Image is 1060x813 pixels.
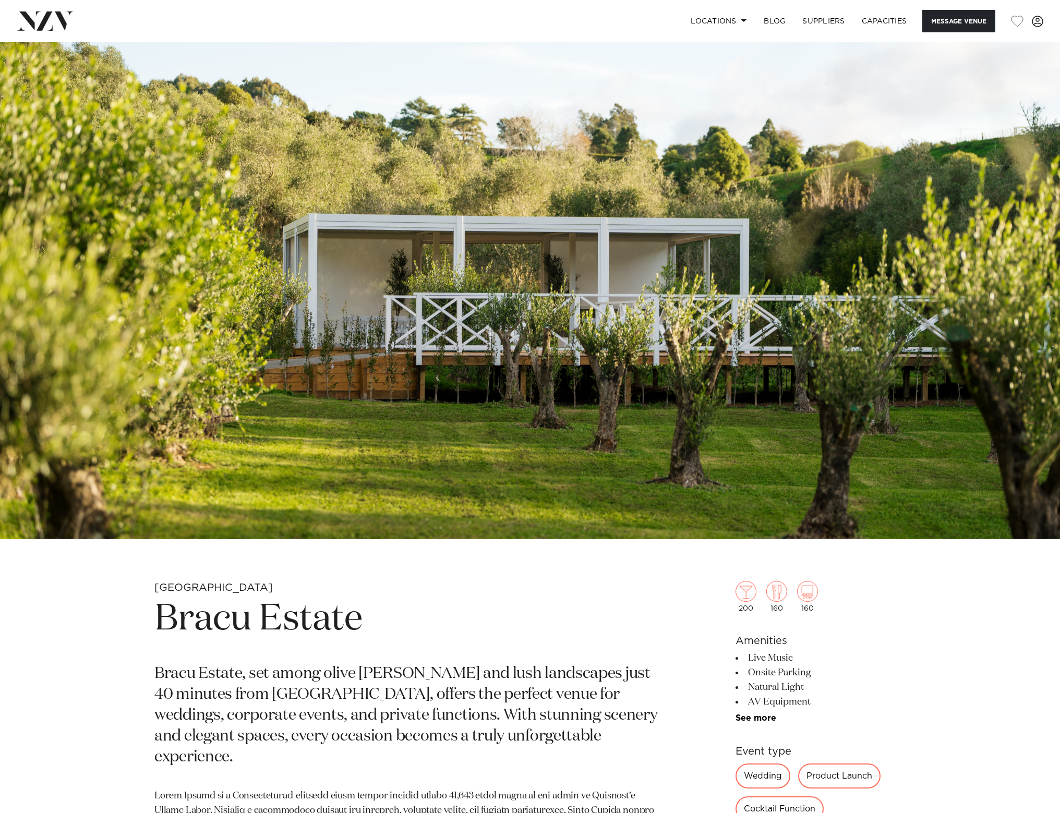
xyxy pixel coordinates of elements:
[766,581,787,612] div: 160
[736,744,906,759] h6: Event type
[798,763,881,788] div: Product Launch
[794,10,853,32] a: SUPPLIERS
[853,10,916,32] a: Capacities
[797,581,818,602] img: theatre.png
[922,10,995,32] button: Message Venue
[736,581,756,602] img: cocktail.png
[682,10,755,32] a: Locations
[766,581,787,602] img: dining.png
[154,664,661,768] p: Bracu Estate, set among olive [PERSON_NAME] and lush landscapes just 40 minutes from [GEOGRAPHIC_...
[797,581,818,612] div: 160
[755,10,794,32] a: BLOG
[736,665,906,680] li: Onsite Parking
[736,651,906,665] li: Live Music
[17,11,74,30] img: nzv-logo.png
[154,583,273,593] small: [GEOGRAPHIC_DATA]
[736,680,906,695] li: Natural Light
[736,581,756,612] div: 200
[154,596,661,644] h1: Bracu Estate
[736,763,790,788] div: Wedding
[736,695,906,709] li: AV Equipment
[736,633,906,649] h6: Amenities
